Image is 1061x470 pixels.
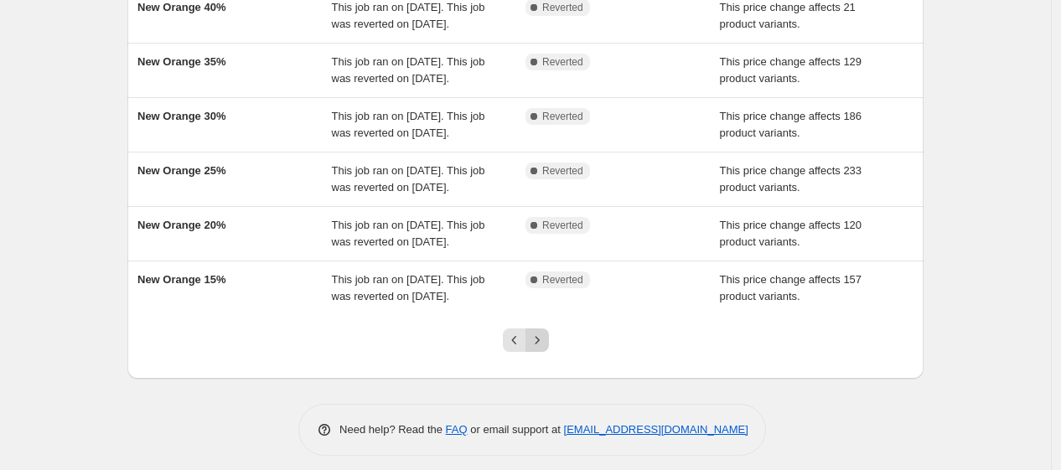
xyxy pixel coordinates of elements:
[542,219,583,232] span: Reverted
[720,1,856,30] span: This price change affects 21 product variants.
[332,55,485,85] span: This job ran on [DATE]. This job was reverted on [DATE].
[332,110,485,139] span: This job ran on [DATE]. This job was reverted on [DATE].
[564,423,748,436] a: [EMAIL_ADDRESS][DOMAIN_NAME]
[137,273,226,286] span: New Orange 15%
[503,328,526,352] button: Previous
[446,423,468,436] a: FAQ
[332,1,485,30] span: This job ran on [DATE]. This job was reverted on [DATE].
[332,164,485,194] span: This job ran on [DATE]. This job was reverted on [DATE].
[720,164,862,194] span: This price change affects 233 product variants.
[137,110,226,122] span: New Orange 30%
[542,1,583,14] span: Reverted
[468,423,564,436] span: or email support at
[332,219,485,248] span: This job ran on [DATE]. This job was reverted on [DATE].
[542,164,583,178] span: Reverted
[332,273,485,302] span: This job ran on [DATE]. This job was reverted on [DATE].
[525,328,549,352] button: Next
[137,219,226,231] span: New Orange 20%
[503,328,549,352] nav: Pagination
[137,1,226,13] span: New Orange 40%
[720,219,862,248] span: This price change affects 120 product variants.
[542,110,583,123] span: Reverted
[720,110,862,139] span: This price change affects 186 product variants.
[339,423,446,436] span: Need help? Read the
[720,273,862,302] span: This price change affects 157 product variants.
[542,55,583,69] span: Reverted
[137,164,226,177] span: New Orange 25%
[542,273,583,287] span: Reverted
[137,55,226,68] span: New Orange 35%
[720,55,862,85] span: This price change affects 129 product variants.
